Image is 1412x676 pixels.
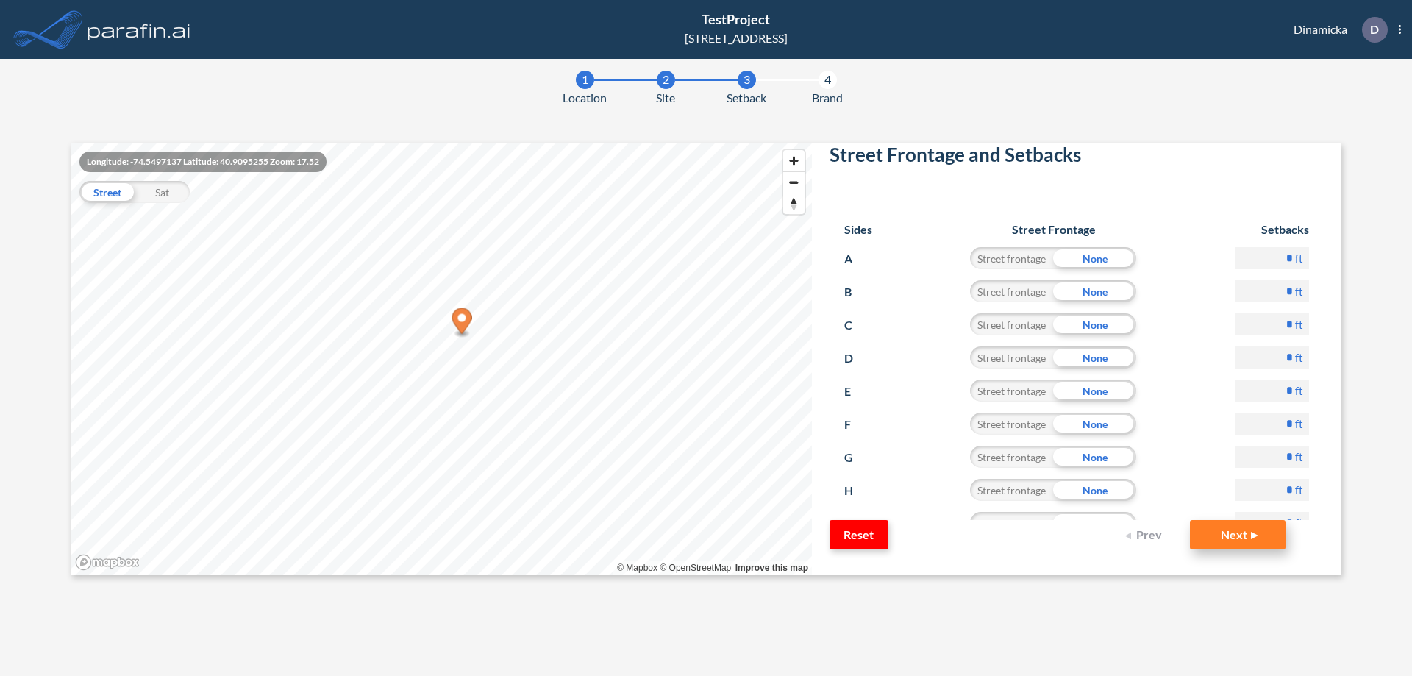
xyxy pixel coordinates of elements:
[617,563,657,573] a: Mapbox
[657,71,675,89] div: 2
[735,563,808,573] a: Improve this map
[830,143,1324,172] h2: Street Frontage and Setbacks
[1295,317,1303,332] label: ft
[1235,222,1309,236] h6: Setbacks
[656,89,675,107] span: Site
[783,150,805,171] button: Zoom in
[702,11,770,27] span: TestProject
[576,71,594,89] div: 1
[1295,383,1303,398] label: ft
[970,380,1053,402] div: Street frontage
[844,222,872,236] h6: Sides
[970,512,1053,534] div: Street frontage
[1053,446,1136,468] div: None
[1053,346,1136,369] div: None
[1053,380,1136,402] div: None
[1370,23,1379,36] p: D
[844,413,871,436] p: F
[452,308,472,338] div: Map marker
[783,193,805,214] button: Reset bearing to north
[563,89,607,107] span: Location
[1053,247,1136,269] div: None
[135,181,190,203] div: Sat
[1116,520,1175,549] button: Prev
[783,172,805,193] span: Zoom out
[85,15,193,44] img: logo
[738,71,756,89] div: 3
[1295,416,1303,431] label: ft
[819,71,837,89] div: 4
[1272,17,1401,43] div: Dinamicka
[970,479,1053,501] div: Street frontage
[1053,413,1136,435] div: None
[970,446,1053,468] div: Street frontage
[1295,350,1303,365] label: ft
[1053,280,1136,302] div: None
[1295,516,1303,530] label: ft
[812,89,843,107] span: Brand
[844,346,871,370] p: D
[783,171,805,193] button: Zoom out
[970,280,1053,302] div: Street frontage
[844,446,871,469] p: G
[844,479,871,502] p: H
[844,247,871,271] p: A
[79,181,135,203] div: Street
[1053,512,1136,534] div: None
[970,346,1053,369] div: Street frontage
[956,222,1151,236] h6: Street Frontage
[1295,483,1303,497] label: ft
[1190,520,1286,549] button: Next
[1295,449,1303,464] label: ft
[844,512,871,536] p: I
[830,520,888,549] button: Reset
[844,280,871,304] p: B
[71,143,812,575] canvas: Map
[1053,479,1136,501] div: None
[75,554,140,571] a: Mapbox homepage
[1295,251,1303,266] label: ft
[844,313,871,337] p: C
[685,29,788,47] div: [STREET_ADDRESS]
[970,413,1053,435] div: Street frontage
[970,247,1053,269] div: Street frontage
[727,89,766,107] span: Setback
[1053,313,1136,335] div: None
[660,563,731,573] a: OpenStreetMap
[970,313,1053,335] div: Street frontage
[1295,284,1303,299] label: ft
[844,380,871,403] p: E
[79,152,327,172] div: Longitude: -74.5497137 Latitude: 40.9095255 Zoom: 17.52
